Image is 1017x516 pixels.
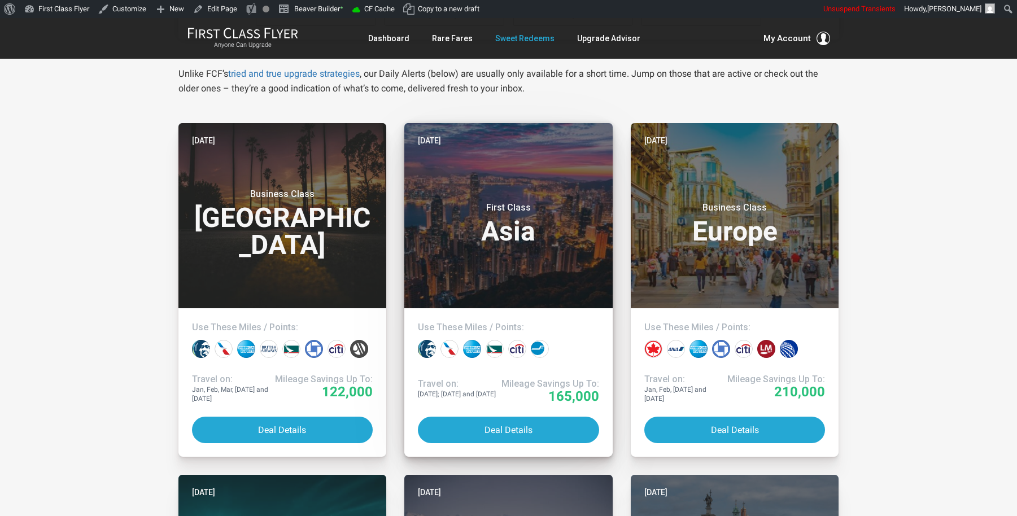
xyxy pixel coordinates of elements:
time: [DATE] [644,134,667,147]
time: [DATE] [418,134,441,147]
a: Dashboard [368,28,409,49]
a: [DATE]Business Class[GEOGRAPHIC_DATA]Use These Miles / Points:Travel on:Jan, Feb, Mar, [DATE] and... [178,123,387,457]
div: Amex points [237,340,255,358]
div: Cathay Pacific miles [282,340,300,358]
div: LifeMiles [757,340,775,358]
h4: Use These Miles / Points: [192,322,373,333]
div: American miles [440,340,459,358]
p: Unlike FCF’s , our Daily Alerts (below) are usually only available for a short time. Jump on thos... [178,67,839,96]
span: Unsuspend Transients [823,5,896,13]
a: [DATE]Business ClassEuropeUse These Miles / Points:Travel on:Jan, Feb, [DATE] and [DATE]Mileage S... [631,123,839,457]
span: [PERSON_NAME] [927,5,981,13]
a: First Class FlyerAnyone Can Upgrade [187,27,298,50]
div: Citi points [735,340,753,358]
a: [DATE]First ClassAsiaUse These Miles / Points:Travel on:[DATE]; [DATE] and [DATE]Mileage Savings ... [404,123,613,457]
button: Deal Details [192,417,373,443]
span: • [340,2,343,14]
span: My Account [763,32,811,45]
h3: Asia [418,202,599,245]
small: Business Class [664,202,805,213]
small: First Class [438,202,579,213]
div: Alaska miles [418,340,436,358]
div: Amex points [689,340,708,358]
h3: [GEOGRAPHIC_DATA] [192,189,373,259]
div: Citi points [508,340,526,358]
div: Chase points [305,340,323,358]
a: Rare Fares [432,28,473,49]
div: Cathay Pacific miles [486,340,504,358]
img: First Class Flyer [187,27,298,39]
div: Alaska miles [192,340,210,358]
div: All Nippon miles [667,340,685,358]
a: Upgrade Advisor [577,28,640,49]
div: Finnair Plus [531,340,549,358]
h4: Use These Miles / Points: [644,322,826,333]
time: [DATE] [192,134,215,147]
h4: Use These Miles / Points: [418,322,599,333]
div: Air Canada miles [644,340,662,358]
small: Anyone Can Upgrade [187,41,298,49]
button: Deal Details [644,417,826,443]
div: Citi points [328,340,346,358]
button: My Account [763,32,830,45]
div: Marriott points [350,340,368,358]
div: American miles [215,340,233,358]
a: Sweet Redeems [495,28,555,49]
time: [DATE] [418,486,441,498]
h3: Europe [644,202,826,245]
button: Deal Details [418,417,599,443]
time: [DATE] [192,486,215,498]
time: [DATE] [644,486,667,498]
div: British Airways miles [260,340,278,358]
a: tried and true upgrade strategies [228,68,360,79]
small: Business Class [212,189,353,200]
div: United miles [780,340,798,358]
div: Chase points [712,340,730,358]
div: Amex points [463,340,481,358]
